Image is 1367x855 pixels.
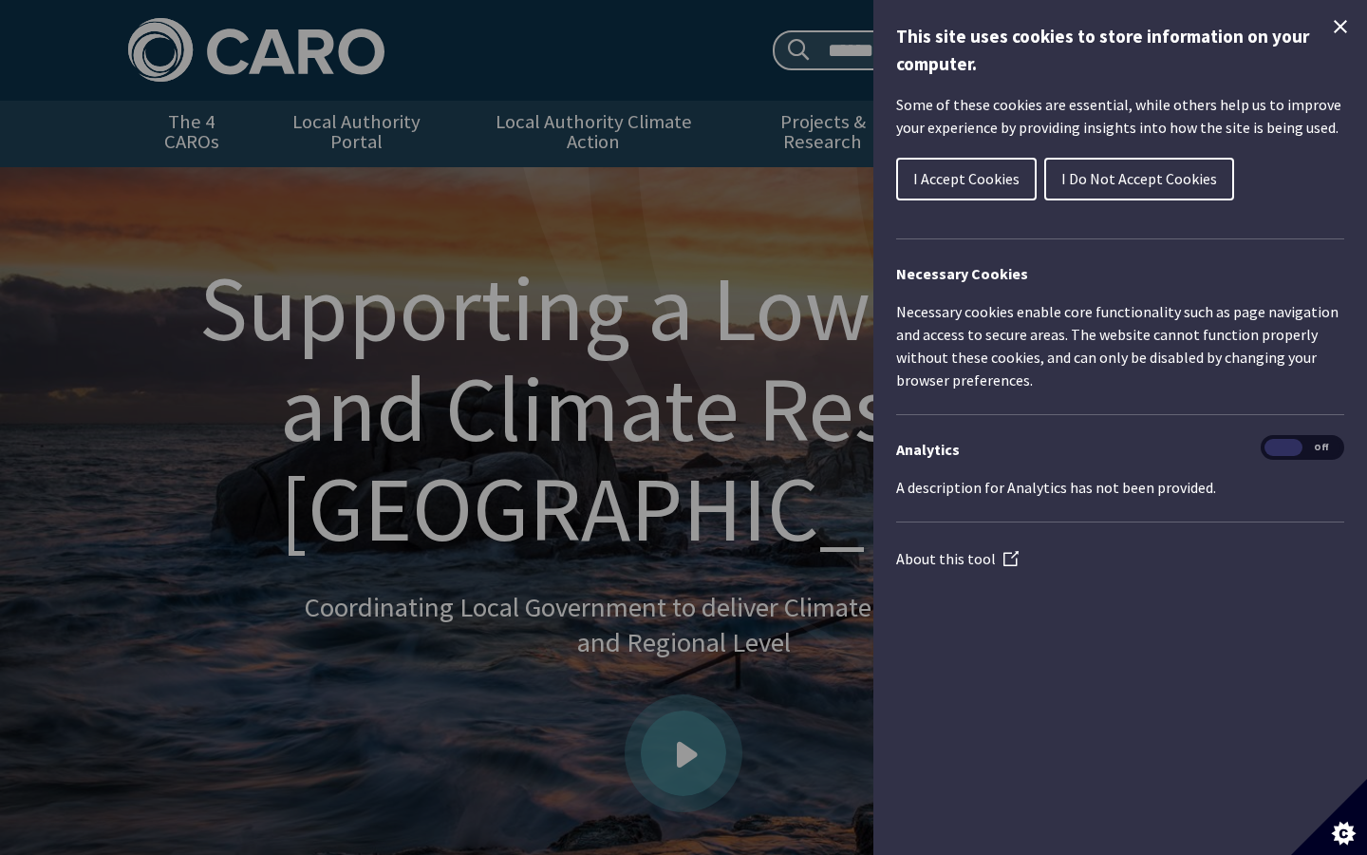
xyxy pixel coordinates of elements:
span: On [1264,439,1302,457]
h3: Analytics [896,438,1344,461]
button: Close Cookie Control [1329,15,1352,38]
button: Set cookie preferences [1291,779,1367,855]
button: I Do Not Accept Cookies [1044,158,1234,200]
h1: This site uses cookies to store information on your computer. [896,23,1344,78]
span: I Accept Cookies [913,169,1020,188]
span: I Do Not Accept Cookies [1061,169,1217,188]
p: A description for Analytics has not been provided. [896,476,1344,499]
h2: Necessary Cookies [896,262,1344,285]
p: Necessary cookies enable core functionality such as page navigation and access to secure areas. T... [896,300,1344,391]
a: About this tool [896,549,1019,568]
p: Some of these cookies are essential, while others help us to improve your experience by providing... [896,93,1344,139]
span: Off [1302,439,1340,457]
button: I Accept Cookies [896,158,1037,200]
